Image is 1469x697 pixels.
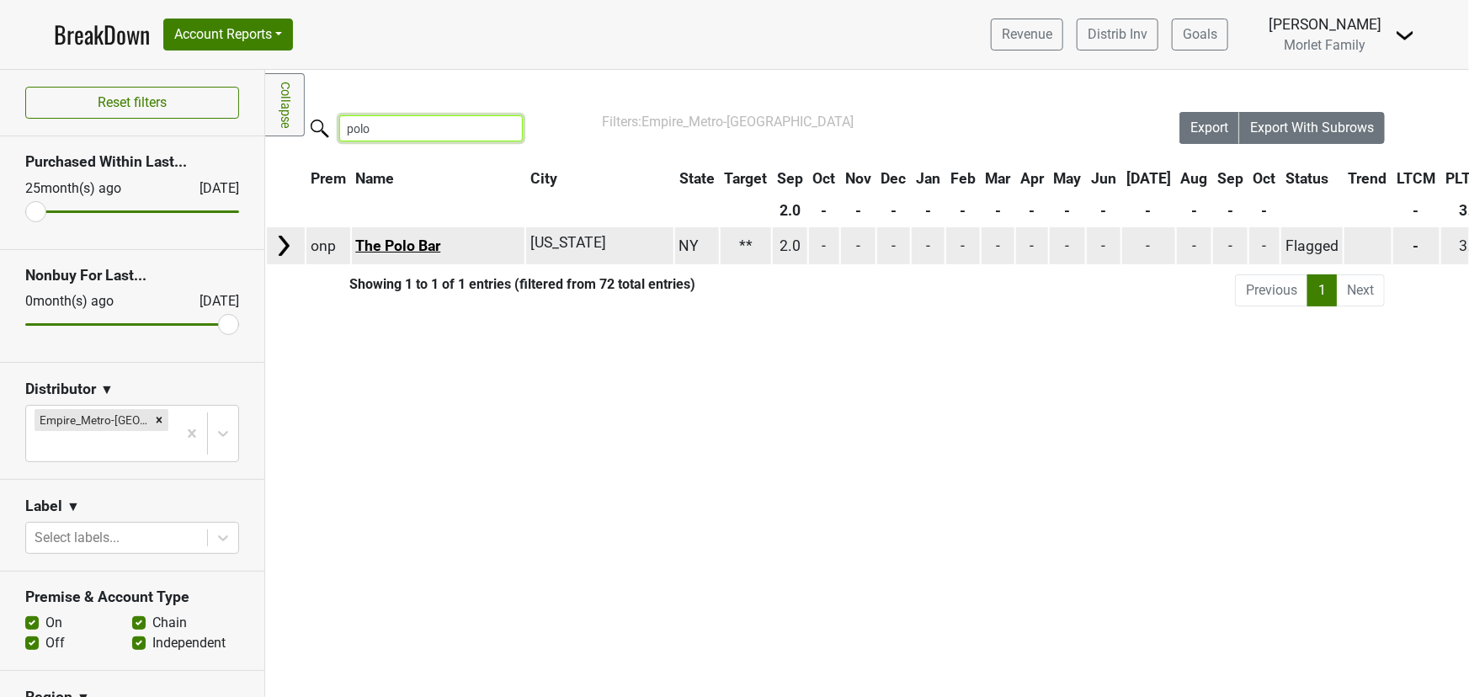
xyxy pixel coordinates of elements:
[724,170,767,187] span: Target
[306,163,350,194] th: Prem: activate to sort column ascending
[25,178,159,199] div: 25 month(s) ago
[352,163,524,194] th: Name: activate to sort column ascending
[641,114,854,130] span: Empire_Metro-[GEOGRAPHIC_DATA]
[946,195,980,226] th: -
[877,195,911,226] th: -
[1179,112,1240,144] button: Export
[1050,195,1086,226] th: -
[306,227,350,263] td: onp
[1030,237,1035,254] span: -
[991,19,1063,51] a: Revenue
[1307,274,1337,306] a: 1
[1413,237,1419,254] span: -
[355,237,440,254] a: The Polo Bar
[773,195,807,226] th: 2.0
[780,237,801,254] span: 2.0
[163,19,293,51] button: Account Reports
[1066,237,1070,254] span: -
[25,153,239,171] h3: Purchased Within Last...
[152,613,187,633] label: Chain
[35,409,150,431] div: Empire_Metro-[GEOGRAPHIC_DATA]
[25,380,96,398] h3: Distributor
[1269,13,1381,35] div: [PERSON_NAME]
[530,234,606,251] span: [US_STATE]
[841,195,876,226] th: -
[1192,237,1196,254] span: -
[1249,163,1280,194] th: Oct: activate to sort column ascending
[1122,163,1175,194] th: Jul: activate to sort column ascending
[267,163,305,194] th: &nbsp;: activate to sort column ascending
[1050,163,1086,194] th: May: activate to sort column ascending
[602,112,1132,132] div: Filters:
[152,633,226,653] label: Independent
[45,633,65,653] label: Off
[1077,19,1158,51] a: Distrib Inv
[526,163,665,194] th: City: activate to sort column ascending
[355,170,394,187] span: Name
[25,588,239,606] h3: Premise & Account Type
[184,291,239,311] div: [DATE]
[100,380,114,400] span: ▼
[1122,195,1175,226] th: -
[926,237,930,254] span: -
[1177,195,1212,226] th: -
[1285,37,1366,53] span: Morlet Family
[1213,163,1248,194] th: Sep: activate to sort column ascending
[961,237,965,254] span: -
[1213,195,1248,226] th: -
[265,276,695,292] div: Showing 1 to 1 of 1 entries (filtered from 72 total entries)
[1102,237,1106,254] span: -
[1172,19,1228,51] a: Goals
[856,237,860,254] span: -
[946,163,980,194] th: Feb: activate to sort column ascending
[1250,120,1374,136] span: Export With Subrows
[150,409,168,431] div: Remove Empire_Metro-NY
[25,291,159,311] div: 0 month(s) ago
[311,170,346,187] span: Prem
[1190,120,1228,136] span: Export
[1395,25,1415,45] img: Dropdown Menu
[265,73,305,136] a: Collapse
[1087,163,1120,194] th: Jun: activate to sort column ascending
[1016,195,1048,226] th: -
[721,163,772,194] th: Target: activate to sort column ascending
[1228,237,1232,254] span: -
[1281,163,1343,194] th: Status: activate to sort column ascending
[822,237,826,254] span: -
[1393,195,1440,226] th: -
[982,195,1015,226] th: -
[982,163,1015,194] th: Mar: activate to sort column ascending
[809,163,840,194] th: Oct: activate to sort column ascending
[25,267,239,285] h3: Nonbuy For Last...
[912,195,945,226] th: -
[841,163,876,194] th: Nov: activate to sort column ascending
[675,163,719,194] th: State: activate to sort column ascending
[54,17,150,52] a: BreakDown
[1349,170,1387,187] span: Trend
[45,613,62,633] label: On
[1249,195,1280,226] th: -
[892,237,896,254] span: -
[1177,163,1212,194] th: Aug: activate to sort column ascending
[184,178,239,199] div: [DATE]
[1344,163,1392,194] th: Trend: activate to sort column ascending
[25,497,62,515] h3: Label
[996,237,1000,254] span: -
[67,497,80,517] span: ▼
[1397,170,1435,187] span: LTCM
[1087,195,1120,226] th: -
[1016,163,1048,194] th: Apr: activate to sort column ascending
[1239,112,1385,144] button: Export With Subrows
[679,237,700,254] span: NY
[809,195,840,226] th: -
[1285,170,1328,187] span: Status
[877,163,911,194] th: Dec: activate to sort column ascending
[1393,163,1440,194] th: LTCM: activate to sort column ascending
[1281,227,1343,263] td: Flagged
[25,87,239,119] button: Reset filters
[773,163,807,194] th: Sep: activate to sort column ascending
[271,233,296,258] img: Arrow right
[912,163,945,194] th: Jan: activate to sort column ascending
[1147,237,1151,254] span: -
[1263,237,1267,254] span: -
